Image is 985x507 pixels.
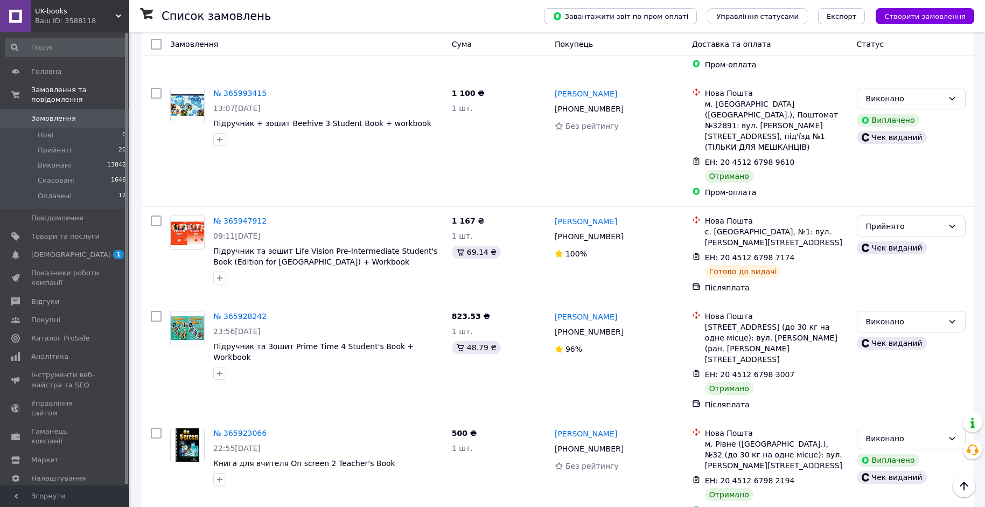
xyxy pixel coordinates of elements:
[452,89,485,98] span: 1 100 ₴
[213,459,395,468] a: Книга для вчителя On screen 2 Teacher's Book
[705,170,753,183] div: Отримано
[553,441,626,456] div: [PHONE_NUMBER]
[31,370,100,390] span: Інструменти веб-майстра та SEO
[553,101,626,116] div: [PHONE_NUMBER]
[170,311,205,345] a: Фото товару
[705,226,848,248] div: с. [GEOGRAPHIC_DATA], №1: вул. [PERSON_NAME][STREET_ADDRESS]
[705,382,753,395] div: Отримано
[452,444,473,453] span: 1 шт.
[31,427,100,446] span: Гаманець компанії
[31,213,83,223] span: Повідомлення
[827,12,857,20] span: Експорт
[452,232,473,240] span: 1 шт.
[544,8,697,24] button: Завантажити звіт по пром-оплаті
[866,93,944,105] div: Виконано
[31,67,61,77] span: Головна
[38,191,72,201] span: Оплачені
[162,10,271,23] h1: Список замовлень
[884,12,966,20] span: Створити замовлення
[876,8,974,24] button: Створити замовлення
[553,11,688,21] span: Завантажити звіт по пром-оплаті
[553,324,626,339] div: [PHONE_NUMBER]
[857,337,927,350] div: Чек виданий
[555,428,617,439] a: [PERSON_NAME]
[452,341,501,354] div: 48.79 ₴
[452,327,473,336] span: 1 шт.
[705,370,795,379] span: ЕН: 20 4512 6798 3007
[705,253,795,262] span: ЕН: 20 4512 6798 7174
[171,316,204,340] img: Фото товару
[31,114,76,123] span: Замовлення
[213,217,267,225] a: № 365947912
[565,462,619,470] span: Без рейтингу
[31,297,59,307] span: Відгуки
[705,439,848,471] div: м. Рівне ([GEOGRAPHIC_DATA].), №32 (до 30 кг на одне місце): вул. [PERSON_NAME][STREET_ADDRESS]
[31,232,100,241] span: Товари та послуги
[555,40,593,48] span: Покупець
[31,85,129,105] span: Замовлення та повідомлення
[213,429,267,437] a: № 365923066
[705,282,848,293] div: Післяплата
[176,428,199,462] img: Фото товару
[213,247,438,266] a: Підручник та зошит Life Vision Pre-Intermediate Student's Book (Edition for [GEOGRAPHIC_DATA]) + ...
[452,104,473,113] span: 1 шт.
[170,40,218,48] span: Замовлення
[171,220,204,245] img: Фото товару
[5,38,127,57] input: Пошук
[565,345,582,353] span: 96%
[122,130,126,140] span: 0
[111,176,126,185] span: 1646
[705,311,848,322] div: Нова Пошта
[555,311,617,322] a: [PERSON_NAME]
[692,40,771,48] span: Доставка та оплата
[170,216,205,250] a: Фото товару
[452,312,490,321] span: 823.53 ₴
[705,99,848,152] div: м. [GEOGRAPHIC_DATA] ([GEOGRAPHIC_DATA].), Поштомат №32891: вул. [PERSON_NAME][STREET_ADDRESS], п...
[31,455,59,465] span: Маркет
[818,8,865,24] button: Експорт
[705,428,848,439] div: Нова Пошта
[35,6,116,16] span: UK-books
[866,316,944,328] div: Виконано
[213,119,431,128] a: Підручник + зошит Beehive 3 Student Book + workbook
[118,191,126,201] span: 12
[452,217,485,225] span: 1 167 ₴
[555,216,617,227] a: [PERSON_NAME]
[857,471,927,484] div: Чек виданий
[705,488,753,501] div: Отримано
[38,176,74,185] span: Скасовані
[170,88,205,122] a: Фото товару
[705,322,848,365] div: [STREET_ADDRESS] (до 30 кг на одне місце): вул. [PERSON_NAME] (ран. [PERSON_NAME][STREET_ADDRESS]
[866,220,944,232] div: Прийнято
[553,229,626,244] div: [PHONE_NUMBER]
[31,474,86,483] span: Налаштування
[31,250,111,260] span: [DEMOGRAPHIC_DATA]
[857,114,919,127] div: Виплачено
[857,131,927,144] div: Чек виданий
[31,399,100,418] span: Управління сайтом
[170,428,205,462] a: Фото товару
[705,59,848,70] div: Пром-оплата
[213,444,261,453] span: 22:55[DATE]
[213,342,414,362] span: Підручник та Зошит Prime Time 4 Student's Book + Workbook
[705,399,848,410] div: Післяплата
[171,94,204,116] img: Фото товару
[865,11,974,20] a: Створити замовлення
[213,89,267,98] a: № 365993415
[705,265,781,278] div: Готово до видачі
[705,216,848,226] div: Нова Пошта
[565,122,619,130] span: Без рейтингу
[565,249,587,258] span: 100%
[953,475,975,497] button: Наверх
[705,476,795,485] span: ЕН: 20 4512 6798 2194
[38,145,71,155] span: Прийняті
[452,429,477,437] span: 500 ₴
[452,246,501,259] div: 69.14 ₴
[705,158,795,166] span: ЕН: 20 4512 6798 9610
[705,187,848,198] div: Пром-оплата
[113,250,124,259] span: 1
[31,334,89,343] span: Каталог ProSale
